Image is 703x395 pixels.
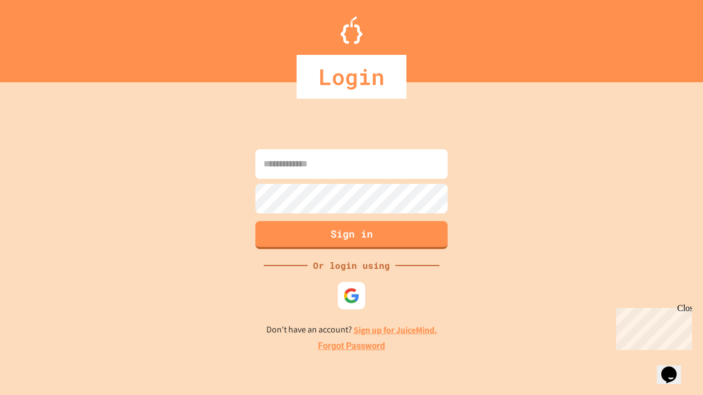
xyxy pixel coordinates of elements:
button: Sign in [255,221,448,249]
div: Login [297,55,406,99]
img: Logo.svg [341,16,362,44]
a: Sign up for JuiceMind. [354,324,437,336]
iframe: chat widget [657,351,692,384]
a: Forgot Password [318,340,385,353]
iframe: chat widget [612,303,692,350]
div: Or login using [308,259,395,272]
img: google-icon.svg [343,287,360,304]
p: Don't have an account? [266,323,437,337]
div: Chat with us now!Close [4,4,76,70]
